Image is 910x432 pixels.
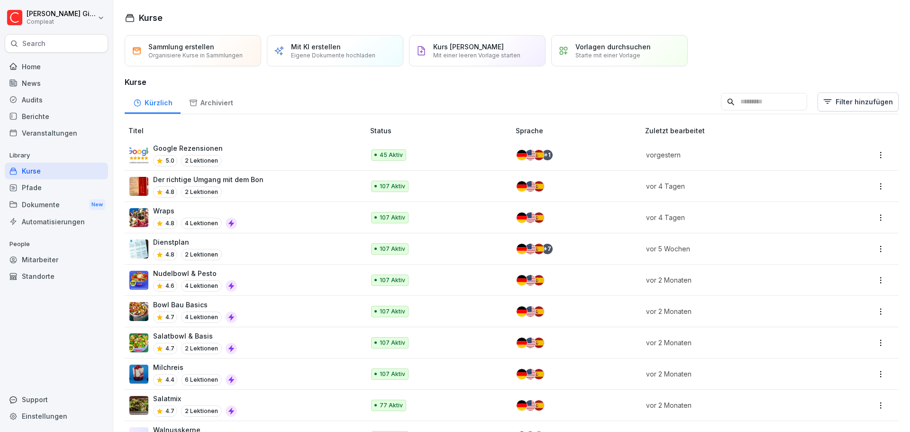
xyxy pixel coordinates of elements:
p: Zuletzt bearbeitet [645,126,834,136]
img: us.svg [525,400,536,411]
p: 2 Lektionen [181,343,222,354]
img: us.svg [525,150,536,160]
p: 4.8 [165,219,174,228]
p: Search [22,39,45,48]
p: 4.6 [165,282,174,290]
div: New [89,199,105,210]
img: de.svg [517,369,527,379]
p: 107 Aktiv [380,339,405,347]
p: 2 Lektionen [181,186,222,198]
img: es.svg [534,306,544,317]
img: de.svg [517,338,527,348]
p: People [5,237,108,252]
h3: Kurse [125,76,899,88]
img: es.svg [534,369,544,379]
img: es.svg [534,150,544,160]
a: Veranstaltungen [5,125,108,141]
p: [PERSON_NAME] Gimpel [27,10,96,18]
a: Home [5,58,108,75]
img: ezj0ajshtlh7hpy4qvboyc13.png [129,146,148,165]
p: Salatmix [153,394,237,404]
p: 107 Aktiv [380,276,405,285]
img: w7rvutcsrnxgkwtja61o8t4d.png [129,302,148,321]
a: Audits [5,92,108,108]
p: Wraps [153,206,237,216]
div: Kürzlich [125,90,181,114]
a: Kurse [5,163,108,179]
button: Filter hinzufügen [818,92,899,111]
p: 4 Lektionen [181,218,222,229]
a: Archiviert [181,90,241,114]
p: Mit KI erstellen [291,43,341,51]
p: 45 Aktiv [380,151,403,159]
img: us.svg [525,306,536,317]
a: Einstellungen [5,408,108,424]
p: 2 Lektionen [181,405,222,417]
p: 4.7 [165,407,174,415]
p: Kurs [PERSON_NAME] [433,43,504,51]
img: de.svg [517,244,527,254]
div: Support [5,391,108,408]
img: w5xu6rbdgqj82vpoprfl4cgx.png [129,365,148,384]
p: vor 2 Monaten [646,400,822,410]
p: Compleat [27,18,96,25]
img: us.svg [525,244,536,254]
a: News [5,75,108,92]
a: Standorte [5,268,108,285]
a: Pfade [5,179,108,196]
a: Automatisierungen [5,213,108,230]
img: us.svg [525,275,536,285]
img: es.svg [534,275,544,285]
img: izne627zotx0yvu6y8lmu3dt.png [129,239,148,258]
p: 6 Lektionen [181,374,222,386]
a: Mitarbeiter [5,251,108,268]
img: us.svg [525,369,536,379]
p: Google Rezensionen [153,143,223,153]
img: es.svg [534,212,544,223]
img: de.svg [517,212,527,223]
p: 5.0 [165,156,174,165]
p: 107 Aktiv [380,245,405,253]
p: vor 5 Wochen [646,244,822,254]
img: us.svg [525,181,536,192]
img: de.svg [517,400,527,411]
p: Sprache [516,126,641,136]
p: vor 2 Monaten [646,275,822,285]
img: de.svg [517,181,527,192]
a: Berichte [5,108,108,125]
p: 4.4 [165,376,174,384]
p: 4.7 [165,313,174,322]
p: vor 4 Tagen [646,212,822,222]
img: b8m2m74m6lzhhrps3jyljeyo.png [129,271,148,290]
p: Status [370,126,512,136]
p: Titel [128,126,366,136]
img: yet54viyy5xowpqmur0gsc79.png [129,208,148,227]
p: 2 Lektionen [181,155,222,166]
img: v9ct9ctutyhabgrw7d4uhvu6.png [129,396,148,415]
p: vor 4 Tagen [646,181,822,191]
a: DokumenteNew [5,196,108,213]
p: Salatbowl & Basis [153,331,237,341]
p: Organisiere Kurse in Sammlungen [148,52,243,59]
p: 4.8 [165,188,174,196]
p: 77 Aktiv [380,401,403,410]
p: Bowl Bau Basics [153,300,237,310]
img: de.svg [517,150,527,160]
img: ilmxo25lzxkadzr1zmia0lzb.png [129,177,148,196]
p: Library [5,148,108,163]
p: 2 Lektionen [181,249,222,260]
p: vor 2 Monaten [646,369,822,379]
p: Mit einer leeren Vorlage starten [433,52,520,59]
p: vor 2 Monaten [646,306,822,316]
p: 107 Aktiv [380,370,405,378]
img: svb96trxt6sc63b8ay30mum9.png [129,333,148,352]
